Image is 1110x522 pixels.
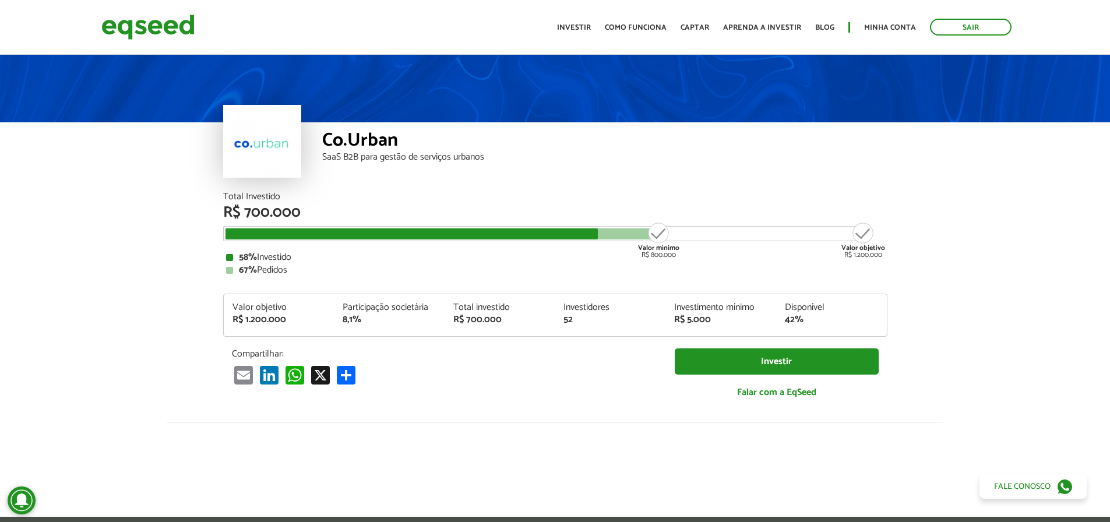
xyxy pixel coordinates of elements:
[283,365,306,385] a: WhatsApp
[343,303,436,312] div: Participação societária
[322,131,887,153] div: Co.Urban
[785,303,878,312] div: Disponível
[101,12,195,43] img: EqSeed
[557,24,591,31] a: Investir
[674,315,767,325] div: R$ 5.000
[322,153,887,162] div: SaaS B2B para gestão de serviços urbanos
[563,315,657,325] div: 52
[605,24,667,31] a: Como funciona
[815,24,834,31] a: Blog
[637,221,681,259] div: R$ 800.000
[334,365,358,385] a: Compartilhar
[864,24,916,31] a: Minha conta
[979,474,1087,499] a: Fale conosco
[309,365,332,385] a: X
[226,253,885,262] div: Investido
[723,24,801,31] a: Aprenda a investir
[638,242,679,253] strong: Valor mínimo
[239,249,257,265] strong: 58%
[841,242,885,253] strong: Valor objetivo
[232,365,255,385] a: Email
[223,205,887,220] div: R$ 700.000
[223,192,887,202] div: Total Investido
[785,315,878,325] div: 42%
[675,348,879,375] a: Investir
[930,19,1012,36] a: Sair
[681,24,709,31] a: Captar
[674,303,767,312] div: Investimento mínimo
[343,315,436,325] div: 8,1%
[232,315,326,325] div: R$ 1.200.000
[563,303,657,312] div: Investidores
[232,348,657,359] p: Compartilhar:
[258,365,281,385] a: LinkedIn
[239,262,257,278] strong: 67%
[841,221,885,259] div: R$ 1.200.000
[226,266,885,275] div: Pedidos
[675,380,879,404] a: Falar com a EqSeed
[453,303,547,312] div: Total investido
[453,315,547,325] div: R$ 700.000
[232,303,326,312] div: Valor objetivo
